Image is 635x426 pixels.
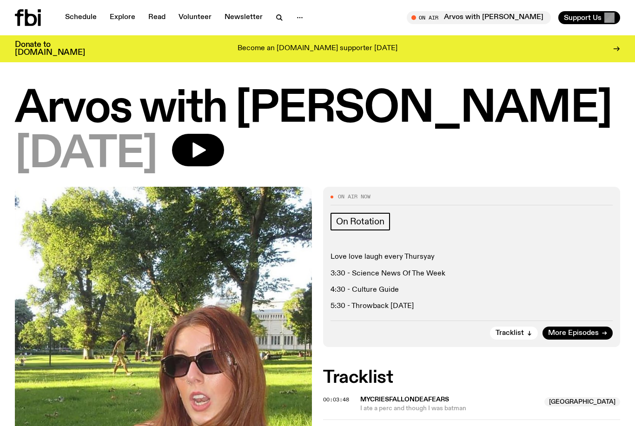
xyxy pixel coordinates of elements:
a: Read [143,11,171,24]
p: 4:30 - Culture Guide [331,286,613,295]
a: More Episodes [542,327,613,340]
p: 3:30 - Science News Of The Week [331,269,613,278]
a: Newsletter [219,11,268,24]
button: Tracklist [490,327,538,340]
p: Love love laugh every Thursyay [331,253,613,262]
button: Support Us [558,11,620,24]
p: Become an [DOMAIN_NAME] supporter [DATE] [238,45,397,53]
span: Support Us [564,13,602,22]
a: Schedule [60,11,102,24]
a: On Rotation [331,213,390,230]
h2: Tracklist [323,369,620,386]
span: [DATE] [15,134,157,176]
span: On Rotation [336,216,384,227]
p: 5:30 - Throwback [DATE] [331,302,613,311]
span: 00:03:48 [323,396,349,403]
h1: Arvos with [PERSON_NAME] [15,88,620,130]
span: mycriesfallondeafears [360,396,449,403]
a: Explore [104,11,141,24]
span: [GEOGRAPHIC_DATA] [544,397,620,406]
h3: Donate to [DOMAIN_NAME] [15,41,85,57]
span: More Episodes [548,330,599,337]
a: Volunteer [173,11,217,24]
span: I ate a perc and though I was batman [360,404,539,413]
span: Tracklist [496,330,524,337]
span: On Air Now [338,194,370,199]
button: On AirArvos with [PERSON_NAME] [407,11,551,24]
